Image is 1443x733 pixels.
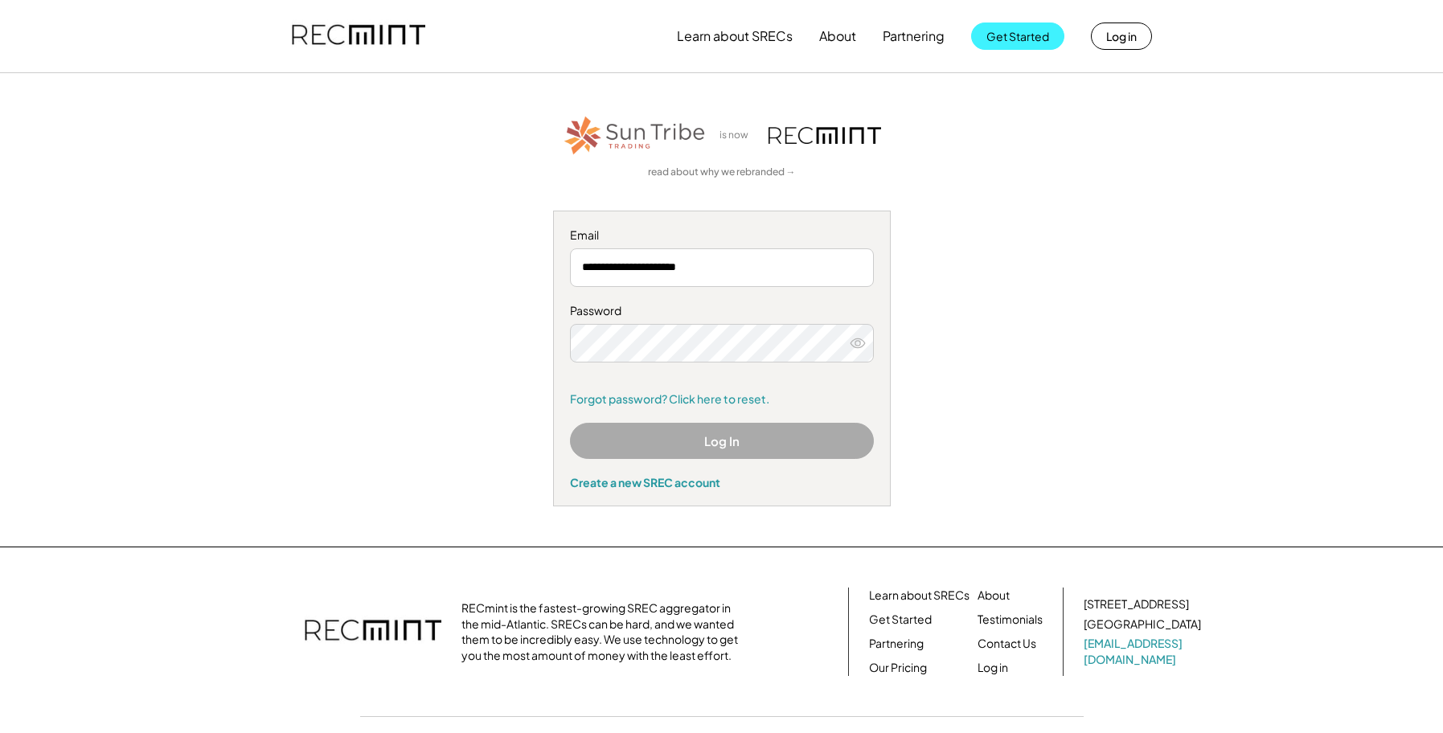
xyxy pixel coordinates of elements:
[1084,596,1189,612] div: [STREET_ADDRESS]
[869,660,927,676] a: Our Pricing
[869,612,932,628] a: Get Started
[883,20,945,52] button: Partnering
[570,227,874,244] div: Email
[305,604,441,660] img: recmint-logotype%403x.png
[1084,616,1201,633] div: [GEOGRAPHIC_DATA]
[1091,23,1152,50] button: Log in
[570,475,874,489] div: Create a new SREC account
[461,600,747,663] div: RECmint is the fastest-growing SREC aggregator in the mid-Atlantic. SRECs can be hard, and we wan...
[971,23,1064,50] button: Get Started
[715,129,760,142] div: is now
[563,113,707,158] img: STT_Horizontal_Logo%2B-%2BColor.png
[978,660,1008,676] a: Log in
[978,612,1043,628] a: Testimonials
[648,166,796,179] a: read about why we rebranded →
[978,588,1010,604] a: About
[1084,636,1204,667] a: [EMAIL_ADDRESS][DOMAIN_NAME]
[869,588,970,604] a: Learn about SRECs
[819,20,856,52] button: About
[978,636,1036,652] a: Contact Us
[292,9,425,63] img: recmint-logotype%403x.png
[570,303,874,319] div: Password
[677,20,793,52] button: Learn about SRECs
[769,127,881,144] img: recmint-logotype%403x.png
[570,423,874,459] button: Log In
[869,636,924,652] a: Partnering
[570,391,874,407] a: Forgot password? Click here to reset.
